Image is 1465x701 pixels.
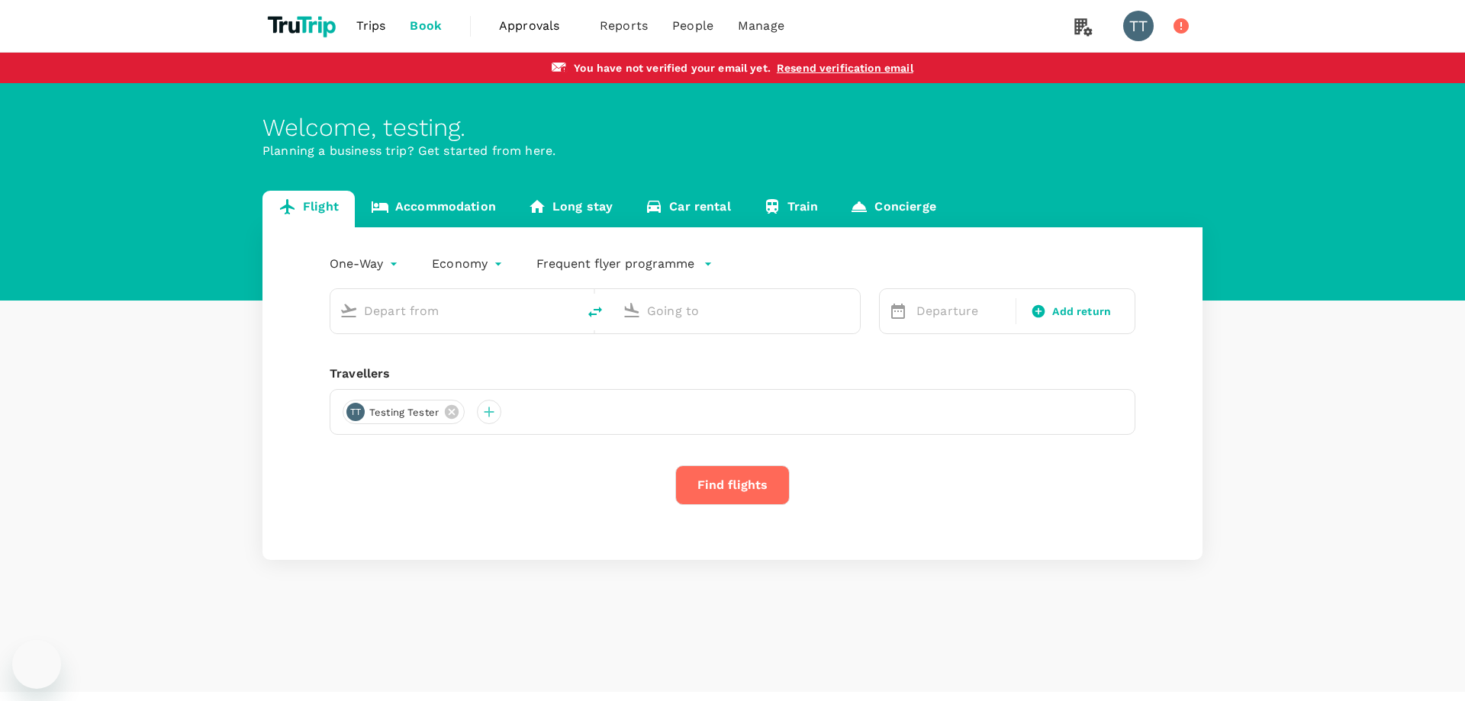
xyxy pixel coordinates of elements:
button: Frequent flyer programme [536,255,713,273]
button: delete [577,294,613,330]
span: Approvals [499,17,575,35]
img: TruTrip logo [262,9,344,43]
a: Long stay [512,191,629,227]
p: Departure [916,302,1006,320]
span: Trips [356,17,386,35]
span: Reports [600,17,648,35]
p: Planning a business trip? Get started from here. [262,142,1203,160]
span: testing tester [360,405,448,420]
div: Welcome , testing . [262,114,1203,142]
input: Depart from [364,299,545,323]
div: One-Way [330,252,401,276]
span: You have not verified your email yet . [574,62,771,74]
a: Accommodation [355,191,512,227]
input: Going to [647,299,828,323]
span: Manage [738,17,784,35]
div: Travellers [330,365,1135,383]
span: Add return [1052,304,1111,320]
button: Open [849,309,852,312]
div: TT [1123,11,1154,41]
div: TT [346,403,365,421]
p: Frequent flyer programme [536,255,694,273]
iframe: Button to launch messaging window [12,640,61,689]
a: Car rental [629,191,747,227]
span: Book [410,17,442,35]
a: Concierge [834,191,951,227]
div: Economy [432,252,506,276]
a: Flight [262,191,355,227]
img: email-alert [552,63,568,73]
div: TTtesting tester [343,400,465,424]
span: People [672,17,713,35]
a: Train [747,191,835,227]
button: Find flights [675,465,790,505]
a: Resend verification email [777,62,913,74]
button: Open [566,309,569,312]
